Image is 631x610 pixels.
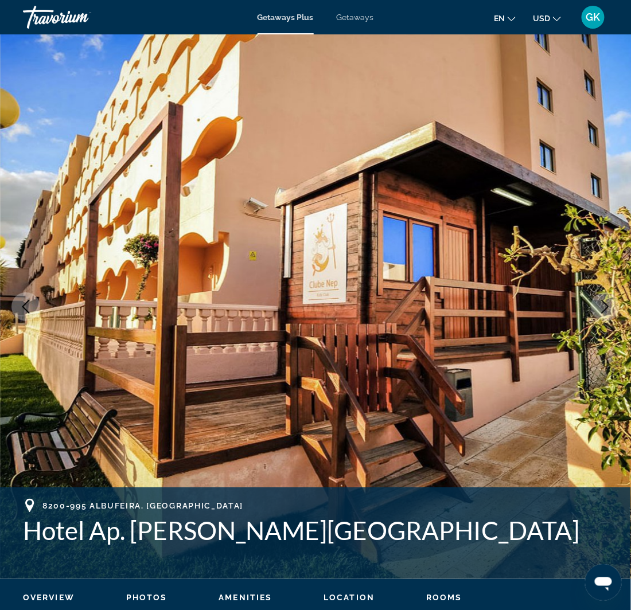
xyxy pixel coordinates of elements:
[23,593,75,603] button: Overview
[591,292,620,321] button: Next image
[586,11,601,23] span: GK
[219,593,272,603] span: Amenities
[23,593,75,603] span: Overview
[426,593,462,603] span: Rooms
[258,13,314,22] a: Getaways Plus
[585,564,622,601] iframe: Button to launch messaging window
[324,593,375,603] button: Location
[126,593,168,603] button: Photos
[219,593,272,603] button: Amenities
[533,10,561,26] button: Change currency
[23,2,138,32] a: Travorium
[578,5,608,29] button: User Menu
[11,292,40,321] button: Previous image
[533,14,550,23] span: USD
[494,10,516,26] button: Change language
[324,593,375,603] span: Location
[337,13,374,22] a: Getaways
[426,593,462,603] button: Rooms
[126,593,168,603] span: Photos
[494,14,505,23] span: en
[23,515,608,545] h1: Hotel Ap. [PERSON_NAME][GEOGRAPHIC_DATA]
[42,501,243,510] span: 8200-995 Albufeira, [GEOGRAPHIC_DATA]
